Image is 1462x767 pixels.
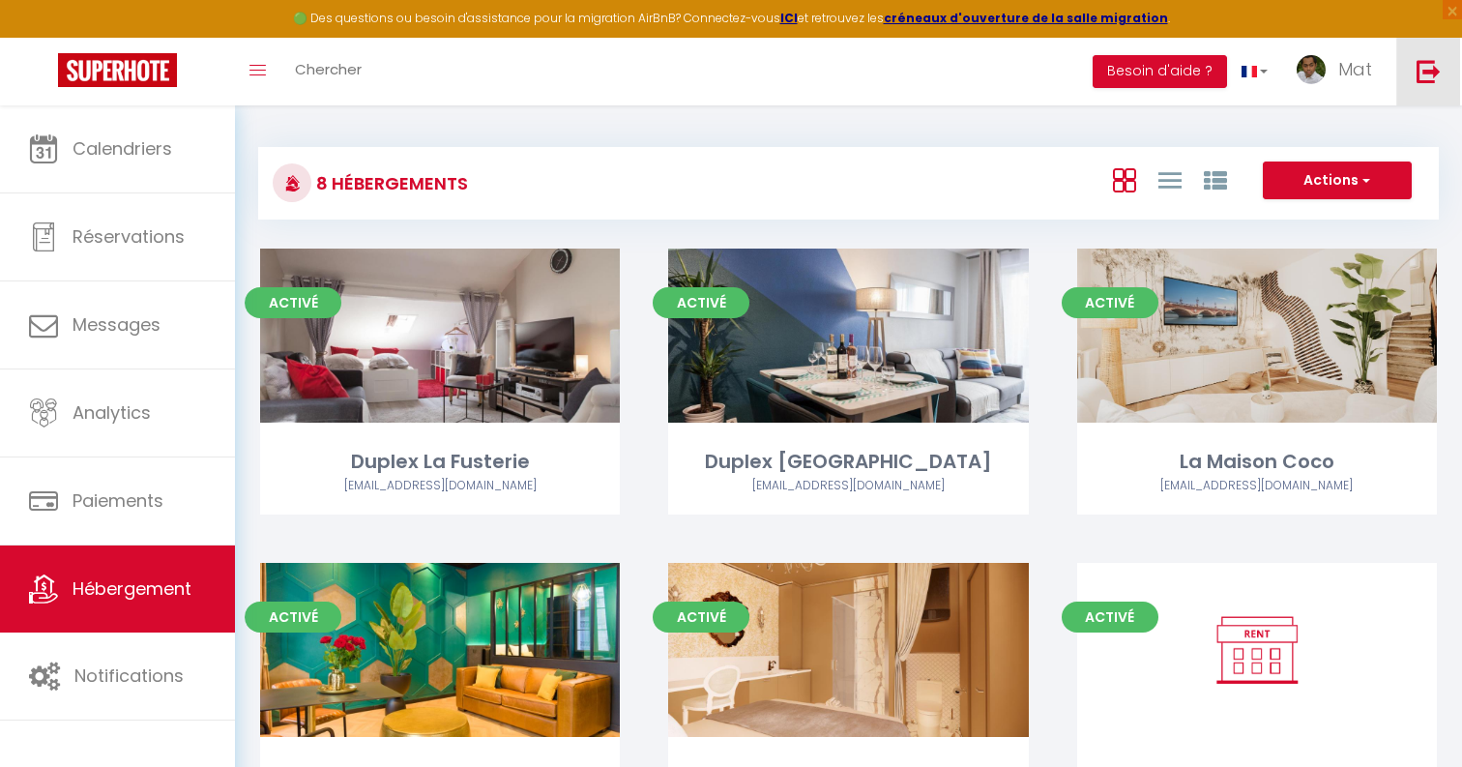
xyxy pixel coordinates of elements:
span: Activé [653,602,749,633]
div: Airbnb [668,477,1028,495]
span: Activé [1062,602,1158,633]
a: Vue par Groupe [1204,163,1227,195]
img: Super Booking [58,53,177,87]
button: Ouvrir le widget de chat LiveChat [15,8,73,66]
span: Activé [245,287,341,318]
span: Activé [653,287,749,318]
a: ... Mat [1282,38,1396,105]
img: logout [1417,59,1441,83]
div: Duplex [GEOGRAPHIC_DATA] [668,447,1028,477]
a: Vue en Box [1113,163,1136,195]
a: Chercher [280,38,376,105]
span: Activé [1062,287,1158,318]
span: Notifications [74,664,184,688]
button: Actions [1263,162,1412,200]
div: Duplex La Fusterie [260,447,620,477]
div: Airbnb [1077,477,1437,495]
a: ICI [780,10,798,26]
span: Analytics [73,400,151,425]
span: Hébergement [73,576,191,601]
span: Calendriers [73,136,172,161]
a: Vue en Liste [1158,163,1182,195]
img: ... [1297,55,1326,84]
span: Mat [1338,57,1372,81]
div: La Maison Coco [1077,447,1437,477]
a: créneaux d'ouverture de la salle migration [884,10,1168,26]
h3: 8 Hébergements [311,162,468,205]
span: Chercher [295,59,362,79]
button: Besoin d'aide ? [1093,55,1227,88]
span: Réservations [73,224,185,249]
span: Paiements [73,488,163,513]
span: Activé [245,602,341,633]
div: Airbnb [260,477,620,495]
span: Messages [73,312,161,337]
